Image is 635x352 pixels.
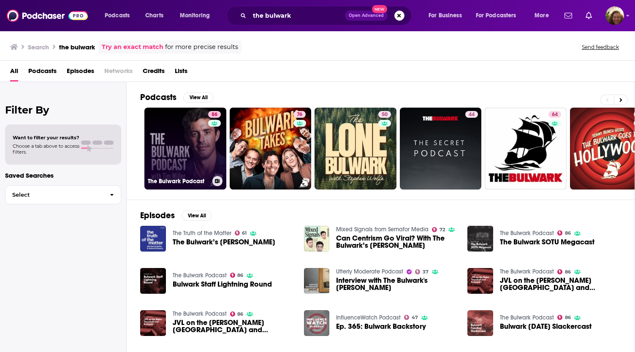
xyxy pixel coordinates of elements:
img: Podchaser - Follow, Share and Rate Podcasts [7,8,88,24]
span: Can Centrism Go Viral? With The Bulwark’s [PERSON_NAME] [336,235,457,249]
a: Show notifications dropdown [582,8,595,23]
a: The Truth of the Matter [173,230,231,237]
span: Select [5,192,103,198]
a: PodcastsView All [140,92,214,103]
span: The Bulwark’s [PERSON_NAME] [173,238,275,246]
span: More [535,10,549,22]
a: The Bulwark Podcast [500,268,554,275]
img: JVL on the Biden Townhall and Bulwark+ [140,310,166,336]
img: The Bulwark’s Charlie Sykes [140,226,166,252]
h2: Podcasts [140,92,176,103]
a: Lists [175,64,187,81]
span: Networks [104,64,133,81]
span: Choose a tab above to access filters. [13,143,79,155]
h2: Filter By [5,104,121,116]
a: Bulwark Staff Lightning Round [173,281,272,288]
a: 86 [208,111,221,118]
span: For Podcasters [476,10,516,22]
a: 64 [485,108,567,190]
img: The Bulwark SOTU Megacast [467,226,493,252]
a: Can Centrism Go Viral? With The Bulwark’s Tim Miller [336,235,457,249]
a: 64 [548,111,561,118]
img: Interview with The Bulwark's Jim Swift [304,268,330,294]
span: Podcasts [28,64,57,81]
a: Interview with The Bulwark's Jim Swift [336,277,457,291]
span: 50 [382,111,388,119]
img: Bulwark Staff Lightning Round [140,268,166,294]
button: Send feedback [579,43,621,51]
span: 86 [565,316,571,320]
span: Open Advanced [349,14,384,18]
span: JVL on the [PERSON_NAME][GEOGRAPHIC_DATA] and [GEOGRAPHIC_DATA] [173,319,294,333]
button: Show profile menu [605,6,624,25]
span: 86 [212,111,217,119]
span: 47 [412,316,418,320]
img: JVL on the Biden Townhall and Bulwark+ [467,268,493,294]
h3: The Bulwark Podcast [148,178,209,185]
a: Utterly Moderate Podcast [336,268,403,275]
a: Bulwark Tuesday Slackercast [500,323,592,330]
span: Charts [145,10,163,22]
a: Show notifications dropdown [561,8,575,23]
a: Bulwark Tuesday Slackercast [467,310,493,336]
button: open menu [423,9,472,22]
button: View All [183,92,214,103]
span: 86 [565,231,571,235]
a: 44 [400,108,482,190]
button: open menu [99,9,141,22]
a: Mixed Signals from Semafor Media [336,226,429,233]
span: For Business [429,10,462,22]
span: Want to filter your results? [13,135,79,141]
h2: Episodes [140,210,175,221]
span: 86 [565,270,571,274]
a: Try an exact match [102,42,163,52]
a: 86 [557,230,571,236]
img: Can Centrism Go Viral? With The Bulwark’s Tim Miller [304,226,330,252]
a: 76 [230,108,312,190]
a: The Bulwark Podcast [500,230,554,237]
a: 86The Bulwark Podcast [144,108,226,190]
a: Charts [140,9,168,22]
a: JVL on the Biden Townhall and Bulwark+ [500,277,621,291]
span: 72 [440,228,445,232]
button: Select [5,185,121,204]
a: Episodes [67,64,94,81]
span: 86 [237,312,243,316]
button: open menu [470,9,529,22]
span: 44 [469,111,475,119]
span: Interview with The Bulwark's [PERSON_NAME] [336,277,457,291]
span: The Bulwark SOTU Megacast [500,238,594,246]
span: New [372,5,387,13]
span: Ep. 365: Bulwark Backstory [336,323,426,330]
span: Bulwark [DATE] Slackercast [500,323,592,330]
a: 86 [557,315,571,320]
a: 86 [557,269,571,274]
a: Credits [143,64,165,81]
span: Monitoring [180,10,210,22]
a: 50 [378,111,391,118]
a: 86 [230,273,244,278]
a: 50 [315,108,396,190]
a: InfluenceWatch Podcast [336,314,401,321]
div: Search podcasts, credits, & more... [234,6,420,25]
a: The Bulwark Podcast [173,272,227,279]
span: 76 [297,111,302,119]
span: 37 [423,270,429,274]
a: 47 [404,315,418,320]
button: open menu [529,9,559,22]
p: Saved Searches [5,171,121,179]
span: for more precise results [165,42,238,52]
span: Logged in as cborde [605,6,624,25]
button: open menu [174,9,221,22]
a: The Bulwark’s Charlie Sykes [173,238,275,246]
